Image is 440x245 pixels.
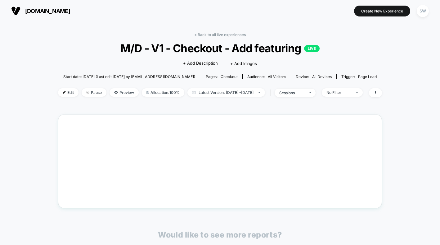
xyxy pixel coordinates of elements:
span: [DOMAIN_NAME] [25,8,70,14]
div: SW [417,5,429,17]
span: Page Load [358,74,377,79]
span: Device: [291,74,336,79]
div: Pages: [206,74,238,79]
p: LIVE [304,45,320,52]
span: + Add Images [230,61,257,66]
img: calendar [192,91,195,94]
span: Preview [110,88,139,97]
img: edit [63,91,66,94]
span: all devices [312,74,332,79]
span: Latest Version: [DATE] - [DATE] [187,88,265,97]
img: rebalance [146,91,149,94]
img: end [309,92,311,93]
button: SW [415,5,431,17]
button: Create New Experience [354,6,410,16]
span: M/D - V1 - Checkout - Add featuring [74,42,366,55]
span: checkout [221,74,238,79]
span: Allocation: 100% [142,88,184,97]
span: Pause [82,88,106,97]
span: Start date: [DATE] (Last edit [DATE] by [EMAIL_ADDRESS][DOMAIN_NAME]) [63,74,195,79]
img: Visually logo [11,6,20,16]
img: end [356,92,358,93]
button: [DOMAIN_NAME] [9,6,72,16]
span: + Add Description [183,60,218,67]
a: < Back to all live experiences [194,32,246,37]
span: All Visitors [268,74,286,79]
div: No Filter [326,90,351,95]
span: Edit [58,88,79,97]
img: end [258,92,260,93]
div: Audience: [247,74,286,79]
div: sessions [279,90,304,95]
div: Trigger: [341,74,377,79]
p: Would like to see more reports? [158,230,282,239]
span: | [268,88,275,97]
img: end [86,91,89,94]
